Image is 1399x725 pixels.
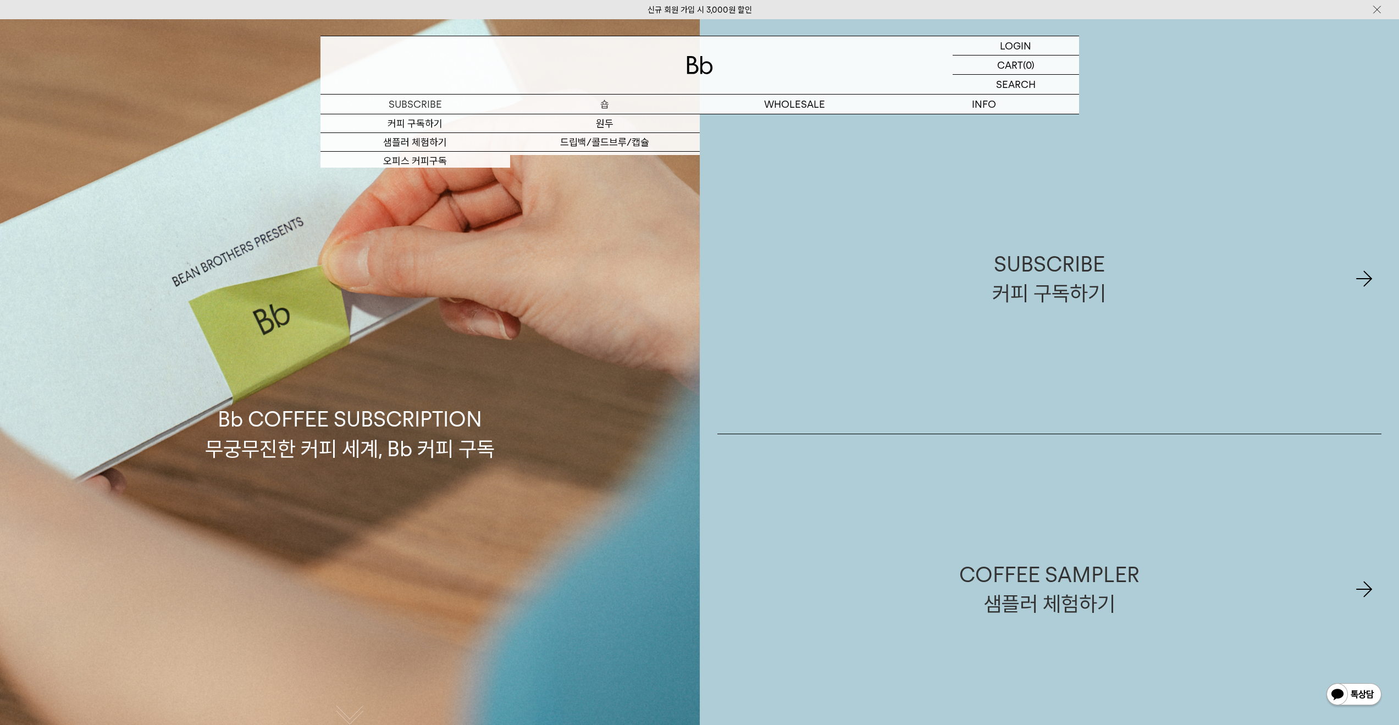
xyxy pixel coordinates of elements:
a: 드립백/콜드브루/캡슐 [510,133,700,152]
p: WHOLESALE [700,95,889,114]
p: LOGIN [1000,36,1031,55]
a: 원두 [510,114,700,133]
a: SUBSCRIBE커피 구독하기 [717,124,1382,434]
a: 오피스 커피구독 [320,152,510,170]
p: (0) [1023,56,1035,74]
div: SUBSCRIBE 커피 구독하기 [992,250,1106,308]
img: 로고 [687,56,713,74]
a: 신규 회원 가입 시 3,000원 할인 [648,5,752,15]
p: CART [997,56,1023,74]
a: 선물세트 [510,152,700,170]
p: INFO [889,95,1079,114]
p: Bb COFFEE SUBSCRIPTION 무궁무진한 커피 세계, Bb 커피 구독 [205,300,495,463]
a: CART (0) [953,56,1079,75]
a: 커피 구독하기 [320,114,510,133]
img: 카카오톡 채널 1:1 채팅 버튼 [1325,682,1383,709]
a: SUBSCRIBE [320,95,510,114]
p: SEARCH [996,75,1036,94]
div: COFFEE SAMPLER 샘플러 체험하기 [959,560,1140,618]
a: LOGIN [953,36,1079,56]
a: 숍 [510,95,700,114]
a: 샘플러 체험하기 [320,133,510,152]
